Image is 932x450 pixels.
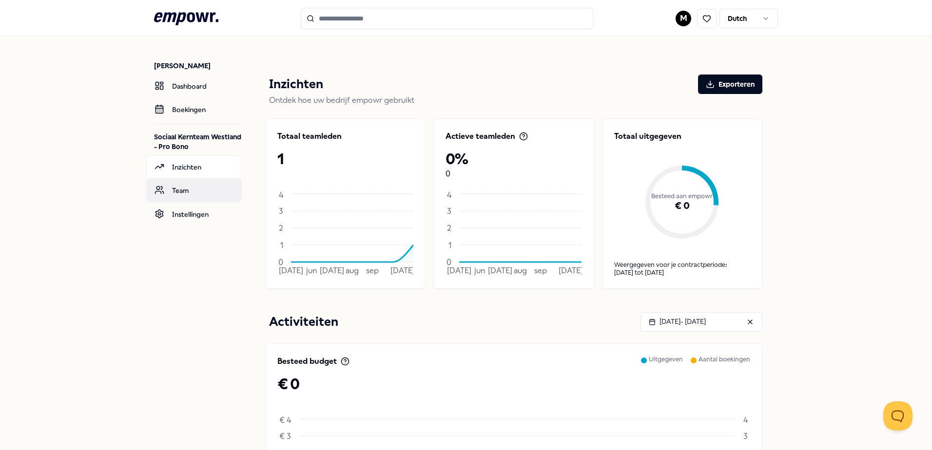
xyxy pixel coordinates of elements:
p: Ontdek hoe uw bedrijf empowr gebruikt [269,94,762,107]
tspan: 4 [447,190,452,200]
tspan: 3 [743,431,748,440]
p: Totaal uitgegeven [614,131,750,142]
p: € 0 [277,375,750,393]
tspan: [DATE] [488,266,512,275]
a: Inzichten [146,155,242,179]
tspan: aug [346,266,359,275]
tspan: 3 [447,206,451,215]
p: Aantal boekingen [699,356,750,375]
div: [DATE] tot [DATE] [614,269,750,277]
p: 1 [277,150,413,168]
p: 0% [446,150,582,168]
tspan: 1 [280,240,283,249]
button: Exporteren [698,75,762,94]
button: [DATE]- [DATE] [641,312,762,332]
tspan: 2 [447,223,451,232]
p: Totaal teamleden [277,131,342,142]
a: Dashboard [146,75,242,98]
p: Besteed budget [277,356,337,367]
tspan: 3 [279,206,283,215]
a: Team [146,179,242,202]
tspan: 4 [279,190,284,200]
iframe: Help Scout Beacon - Open [883,401,913,431]
p: [PERSON_NAME] [154,61,242,71]
tspan: sep [366,266,379,275]
div: Besteed aan empowr [614,154,750,239]
tspan: 1 [448,240,451,249]
tspan: [DATE] [559,266,583,275]
tspan: sep [535,266,547,275]
div: [DATE] - [DATE] [649,316,706,327]
tspan: 0 [278,257,283,266]
tspan: aug [514,266,527,275]
a: Instellingen [146,203,242,226]
tspan: jun [306,266,317,275]
tspan: € 4 [279,415,291,425]
p: Sociaal Kernteam Westland - Pro Bono [154,132,242,151]
button: M [676,11,691,26]
tspan: € 3 [279,431,291,440]
div: 0 [446,131,582,180]
tspan: jun [474,266,485,275]
tspan: 4 [743,415,748,425]
a: Boekingen [146,98,242,121]
tspan: 2 [279,223,283,232]
p: Weergegeven voor je contractperiode: [614,261,750,269]
p: Uitgegeven [649,356,683,375]
p: Activiteiten [269,312,338,332]
tspan: [DATE] [390,266,415,275]
tspan: [DATE] [279,266,303,275]
tspan: [DATE] [447,266,471,275]
tspan: 0 [447,257,451,266]
p: Actieve teamleden [446,131,515,142]
tspan: [DATE] [320,266,344,275]
div: € 0 [614,173,750,239]
p: Inzichten [269,75,323,94]
input: Search for products, categories or subcategories [301,8,593,29]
